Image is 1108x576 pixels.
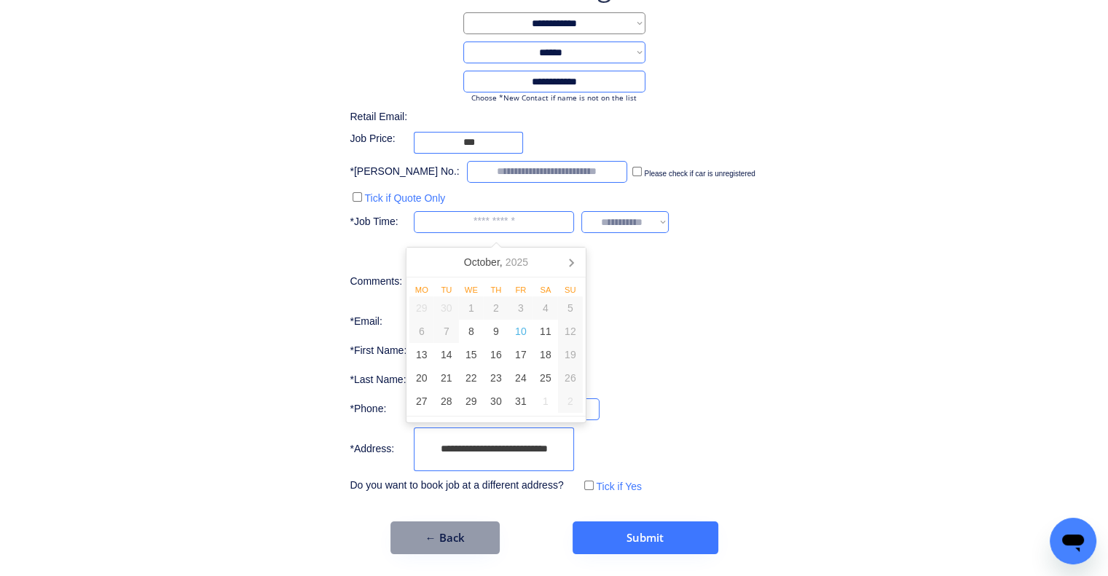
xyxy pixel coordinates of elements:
[533,390,558,413] div: 1
[350,165,459,179] div: *[PERSON_NAME] No.:
[409,296,434,320] div: 29
[1050,518,1096,564] iframe: Button to launch messaging window
[434,320,459,343] div: 7
[409,343,434,366] div: 13
[484,343,508,366] div: 16
[350,132,406,146] div: Job Price:
[533,296,558,320] div: 4
[533,366,558,390] div: 25
[459,296,484,320] div: 1
[644,170,755,178] label: Please check if car is unregistered
[558,390,583,413] div: 2
[558,343,583,366] div: 19
[506,257,528,267] i: 2025
[350,442,406,457] div: *Address:
[350,344,406,358] div: *First Name:
[350,110,423,125] div: Retail Email:
[484,286,508,294] div: Th
[364,192,445,204] label: Tick if Quote Only
[390,521,500,554] button: ← Back
[434,343,459,366] div: 14
[434,390,459,413] div: 28
[573,521,718,554] button: Submit
[463,92,645,103] div: Choose *New Contact if name is not on the list
[484,366,508,390] div: 23
[508,320,533,343] div: 10
[434,296,459,320] div: 30
[350,215,406,229] div: *Job Time:
[459,343,484,366] div: 15
[508,390,533,413] div: 31
[459,286,484,294] div: We
[409,366,434,390] div: 20
[596,481,642,492] label: Tick if Yes
[409,320,434,343] div: 6
[434,366,459,390] div: 21
[558,286,583,294] div: Su
[350,373,406,387] div: *Last Name:
[434,286,459,294] div: Tu
[459,390,484,413] div: 29
[350,315,406,329] div: *Email:
[459,320,484,343] div: 8
[458,250,534,274] div: October,
[558,366,583,390] div: 26
[533,320,558,343] div: 11
[558,296,583,320] div: 5
[508,343,533,366] div: 17
[508,286,533,294] div: Fr
[533,343,558,366] div: 18
[409,390,434,413] div: 27
[484,320,508,343] div: 9
[558,320,583,343] div: 12
[533,286,558,294] div: Sa
[508,296,533,320] div: 3
[459,366,484,390] div: 22
[484,390,508,413] div: 30
[350,275,406,289] div: Comments:
[350,402,406,417] div: *Phone:
[484,296,508,320] div: 2
[409,286,434,294] div: Mo
[508,366,533,390] div: 24
[350,478,574,493] div: Do you want to book job at a different address?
